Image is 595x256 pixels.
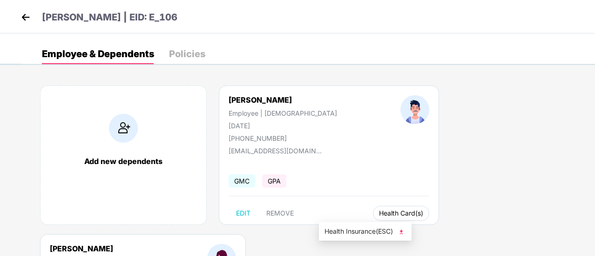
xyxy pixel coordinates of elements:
[169,49,205,59] div: Policies
[397,227,406,236] img: svg+xml;base64,PHN2ZyB4bWxucz0iaHR0cDovL3d3dy53My5vcmcvMjAwMC9zdmciIHhtbG5zOnhsaW5rPSJodHRwOi8vd3...
[373,206,429,221] button: Health Card(s)
[229,122,337,130] div: [DATE]
[259,206,301,221] button: REMOVE
[229,174,255,188] span: GMC
[109,114,138,143] img: addIcon
[236,210,250,217] span: EDIT
[325,226,406,236] span: Health Insurance(ESC)
[229,206,258,221] button: EDIT
[229,109,337,117] div: Employee | [DEMOGRAPHIC_DATA]
[400,95,429,124] img: profileImage
[42,49,154,59] div: Employee & Dependents
[229,134,337,142] div: [PHONE_NUMBER]
[379,211,423,216] span: Health Card(s)
[50,157,197,166] div: Add new dependents
[229,147,322,155] div: [EMAIL_ADDRESS][DOMAIN_NAME]
[229,95,337,105] div: [PERSON_NAME]
[50,244,144,253] div: [PERSON_NAME]
[262,174,286,188] span: GPA
[42,10,177,25] p: [PERSON_NAME] | EID: E_106
[19,10,33,24] img: back
[266,210,294,217] span: REMOVE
